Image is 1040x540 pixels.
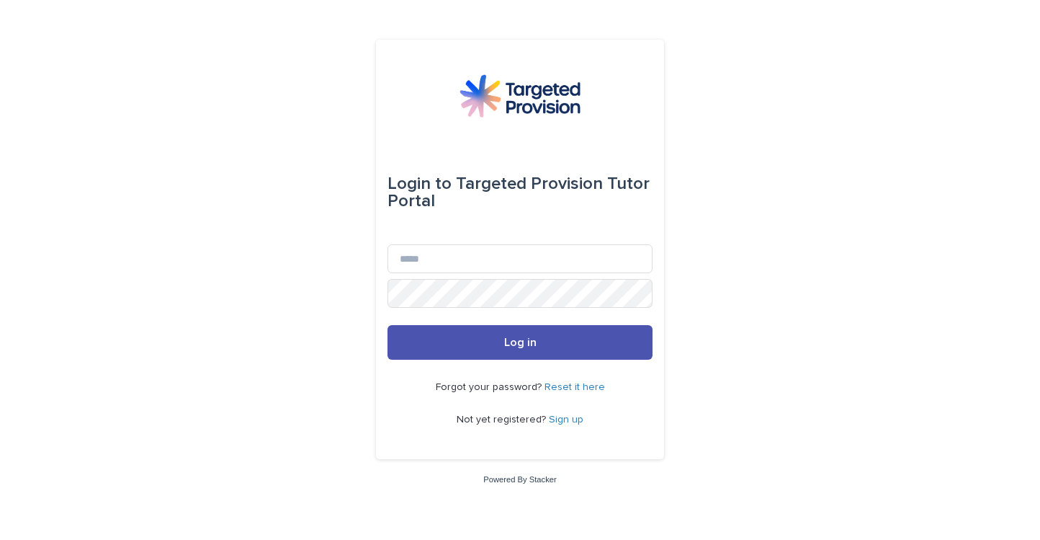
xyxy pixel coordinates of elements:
[457,415,549,425] span: Not yet registered?
[549,415,583,425] a: Sign up
[436,382,544,392] span: Forgot your password?
[460,74,580,118] img: M5nRWzHhSzIhMunXDL62
[483,475,556,484] a: Powered By Stacker
[544,382,605,392] a: Reset it here
[504,337,537,348] span: Log in
[387,175,452,192] span: Login to
[387,325,653,360] button: Log in
[387,164,653,221] div: Targeted Provision Tutor Portal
